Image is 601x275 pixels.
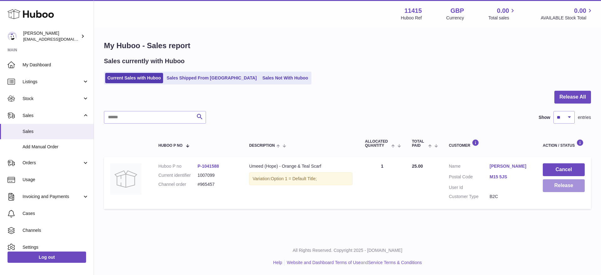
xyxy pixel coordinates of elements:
span: Add Manual Order [23,144,89,150]
img: care@shopmanto.uk [8,32,17,41]
img: no-photo.jpg [110,163,141,195]
div: Customer [449,139,530,148]
dt: Current identifier [158,172,198,178]
div: Variation: [249,172,352,185]
button: Cancel [543,163,585,176]
dt: Customer Type [449,194,490,200]
label: Show [539,115,550,120]
dt: User Id [449,185,490,191]
span: Stock [23,96,82,102]
a: Log out [8,252,86,263]
span: Settings [23,244,89,250]
a: Help [273,260,282,265]
span: Total sales [488,15,516,21]
span: Orders [23,160,82,166]
dt: Postal Code [449,174,490,181]
div: Umeed (Hope) - Orange & Teal Scarf [249,163,352,169]
a: Sales Not With Huboo [260,73,310,83]
span: 0.00 [497,7,509,15]
dd: 1007099 [198,172,237,178]
span: Huboo P no [158,144,182,148]
a: 0.00 Total sales [488,7,516,21]
span: Total paid [412,140,427,148]
a: Sales Shipped From [GEOGRAPHIC_DATA] [164,73,259,83]
li: and [285,260,422,266]
span: Sales [23,113,82,119]
span: 0.00 [574,7,586,15]
dt: Channel order [158,181,198,187]
a: Current Sales with Huboo [105,73,163,83]
p: All Rights Reserved. Copyright 2025 - [DOMAIN_NAME] [99,247,596,253]
div: Huboo Ref [401,15,422,21]
span: AVAILABLE Stock Total [541,15,593,21]
strong: 11415 [404,7,422,15]
span: Sales [23,129,89,135]
span: ALLOCATED Quantity [365,140,390,148]
dt: Huboo P no [158,163,198,169]
a: Website and Dashboard Terms of Use [287,260,361,265]
span: Description [249,144,275,148]
dd: #965457 [198,181,237,187]
a: 0.00 AVAILABLE Stock Total [541,7,593,21]
h1: My Huboo - Sales report [104,41,591,51]
a: P-1041588 [198,164,219,169]
span: [EMAIL_ADDRESS][DOMAIN_NAME] [23,37,92,42]
span: My Dashboard [23,62,89,68]
span: Channels [23,227,89,233]
dd: B2C [490,194,530,200]
span: Listings [23,79,82,85]
span: Invoicing and Payments [23,194,82,200]
span: entries [578,115,591,120]
h2: Sales currently with Huboo [104,57,185,65]
div: Action / Status [543,139,585,148]
span: Cases [23,211,89,216]
a: Service Terms & Conditions [368,260,422,265]
div: Currency [446,15,464,21]
span: 25.00 [412,164,423,169]
strong: GBP [450,7,464,15]
a: [PERSON_NAME] [490,163,530,169]
button: Release [543,179,585,192]
div: [PERSON_NAME] [23,30,80,42]
button: Release All [554,91,591,104]
a: M15 5JS [490,174,530,180]
span: Option 1 = Default Title; [271,176,317,181]
dt: Name [449,163,490,171]
span: Usage [23,177,89,183]
td: 1 [359,157,406,209]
